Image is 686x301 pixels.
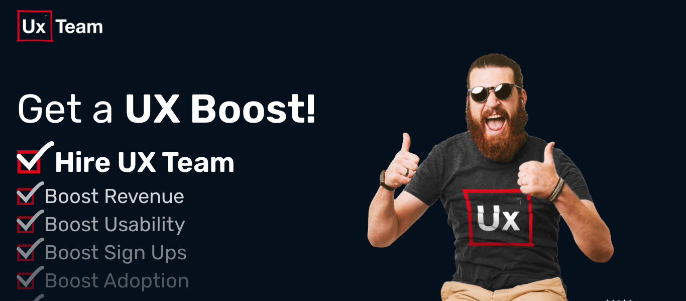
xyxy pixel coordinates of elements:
span: UX Boost! [124,92,316,125]
p: Boost Revenue [44,181,362,212]
p: Hire UX Team [54,141,362,183]
span: Get a [17,85,114,133]
p: Boost Adoption [44,266,362,296]
p: Boost Sign Ups [44,238,362,268]
p: Boost Usability [44,210,362,240]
